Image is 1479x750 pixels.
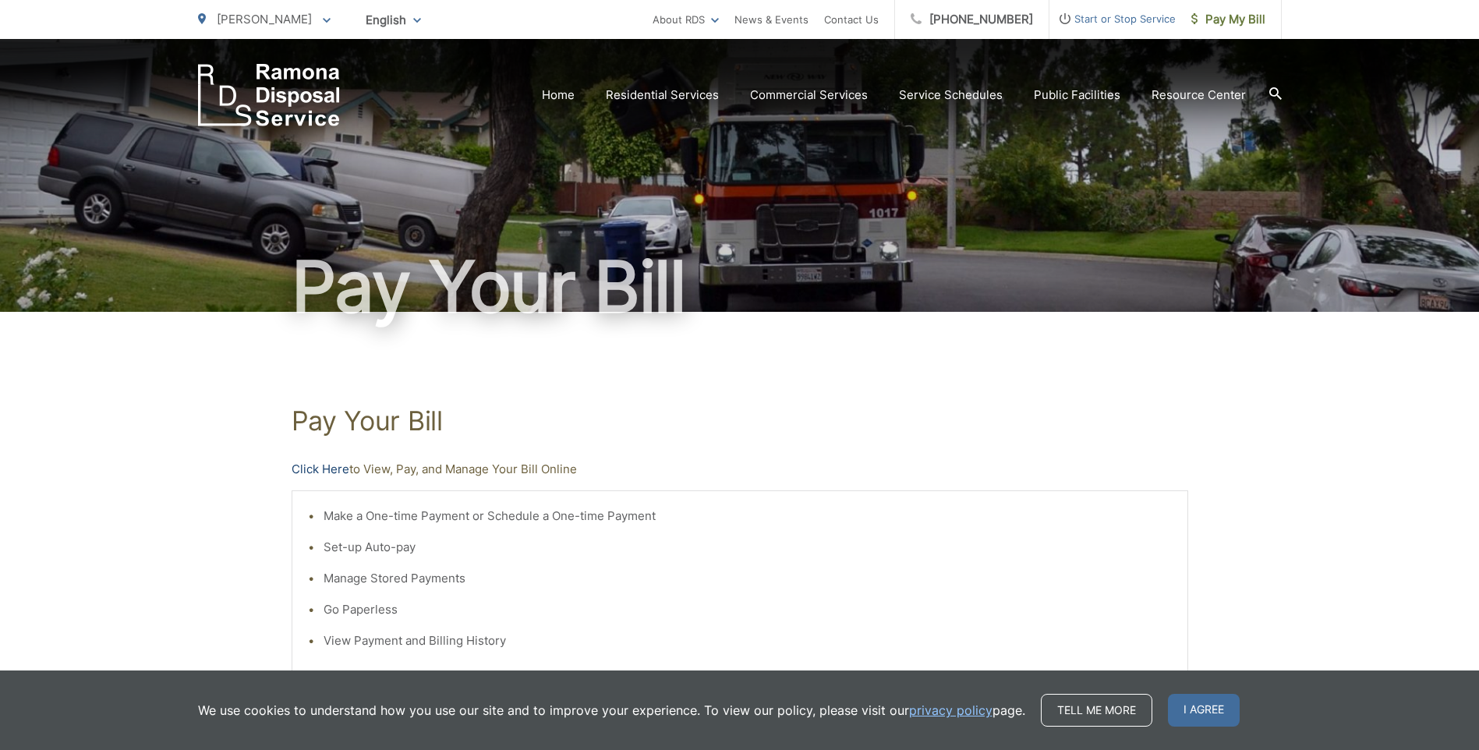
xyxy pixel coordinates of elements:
[198,701,1025,720] p: We use cookies to understand how you use our site and to improve your experience. To view our pol...
[606,86,719,104] a: Residential Services
[217,12,312,27] span: [PERSON_NAME]
[909,701,992,720] a: privacy policy
[324,538,1172,557] li: Set-up Auto-pay
[1034,86,1120,104] a: Public Facilities
[292,405,1188,437] h1: Pay Your Bill
[824,10,879,29] a: Contact Us
[354,6,433,34] span: English
[1041,694,1152,727] a: Tell me more
[734,10,808,29] a: News & Events
[750,86,868,104] a: Commercial Services
[324,569,1172,588] li: Manage Stored Payments
[324,631,1172,650] li: View Payment and Billing History
[198,64,340,126] a: EDCD logo. Return to the homepage.
[653,10,719,29] a: About RDS
[324,600,1172,619] li: Go Paperless
[899,86,1003,104] a: Service Schedules
[542,86,575,104] a: Home
[1191,10,1265,29] span: Pay My Bill
[292,460,349,479] a: Click Here
[292,460,1188,479] p: to View, Pay, and Manage Your Bill Online
[1152,86,1246,104] a: Resource Center
[198,248,1282,326] h1: Pay Your Bill
[1168,694,1240,727] span: I agree
[324,507,1172,525] li: Make a One-time Payment or Schedule a One-time Payment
